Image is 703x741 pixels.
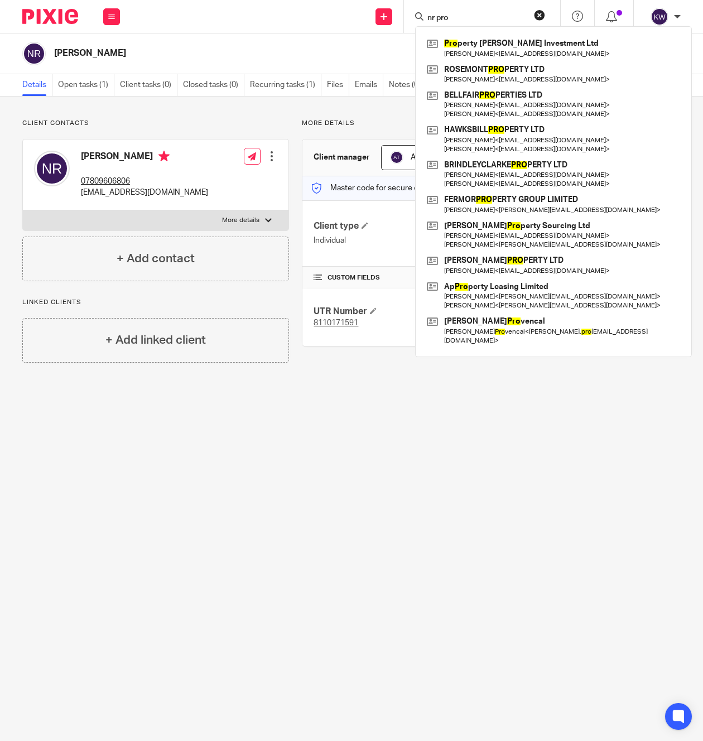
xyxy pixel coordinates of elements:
p: Master code for secure communications and files [311,182,503,194]
a: Client tasks (0) [120,74,177,96]
p: More details [302,119,681,128]
p: Linked clients [22,298,289,307]
a: Notes (0) [389,74,427,96]
a: Open tasks (1) [58,74,114,96]
span: Accounts Team [411,153,465,161]
h4: [PERSON_NAME] [81,151,208,165]
img: svg%3E [34,151,70,186]
p: Individual [314,235,491,246]
img: Pixie [22,9,78,24]
a: Closed tasks (0) [183,74,244,96]
button: Clear [534,9,545,21]
h4: Client type [314,220,491,232]
h3: Client manager [314,152,370,163]
a: Files [327,74,349,96]
a: Emails [355,74,383,96]
h4: + Add linked client [105,331,206,349]
h4: + Add contact [117,250,195,267]
h2: [PERSON_NAME] [54,47,434,59]
p: Client contacts [22,119,289,128]
img: svg%3E [390,151,403,164]
input: Search [426,13,527,23]
p: [EMAIL_ADDRESS][DOMAIN_NAME] [81,187,208,198]
p: More details [222,216,259,225]
i: Primary [158,151,170,162]
h4: CUSTOM FIELDS [314,273,491,282]
a: Recurring tasks (1) [250,74,321,96]
img: svg%3E [651,8,668,26]
a: Details [22,74,52,96]
img: svg%3E [22,42,46,65]
tcxspan: Call 8110171591 via 3CX [314,319,358,327]
h4: UTR Number [314,306,491,317]
tcxspan: Call 07809606806 via 3CX [81,177,130,185]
